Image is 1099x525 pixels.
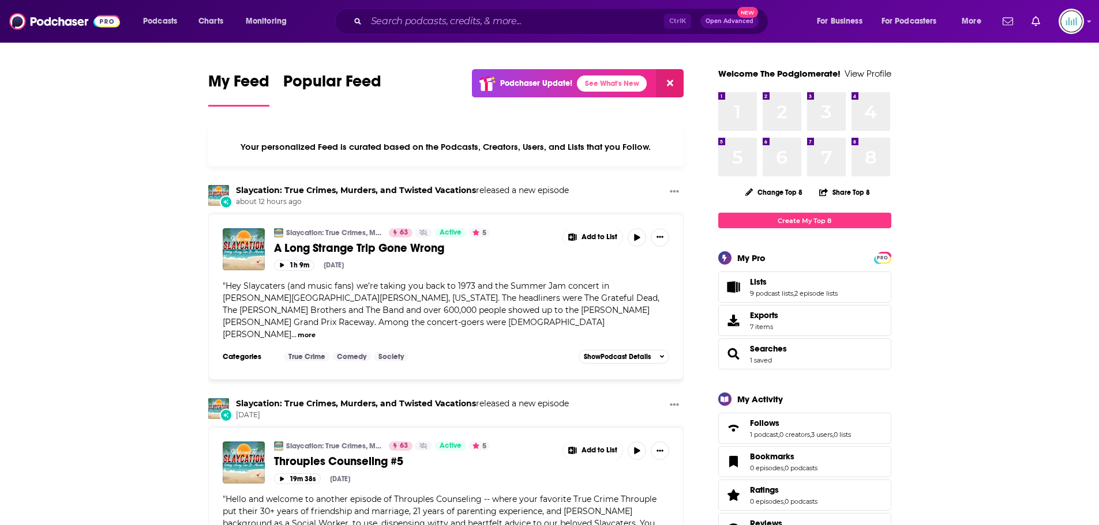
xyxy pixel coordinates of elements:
[750,464,783,472] a: 0 episodes
[274,441,283,451] img: Slaycation: True Crimes, Murders, and Twisted Vacations
[283,71,381,98] span: Popular Feed
[810,430,811,439] span: ,
[832,430,834,439] span: ,
[794,289,838,297] a: 2 episode lists
[785,497,817,505] a: 0 podcasts
[665,185,684,199] button: Show More Button
[874,12,954,31] button: open menu
[750,356,772,364] a: 1 saved
[236,410,569,420] span: [DATE]
[665,398,684,413] button: Show More Button
[809,12,877,31] button: open menu
[220,195,232,208] div: New Episode
[750,430,778,439] a: 1 podcast
[135,12,192,31] button: open menu
[845,68,891,79] a: View Profile
[882,13,937,29] span: For Podcasters
[246,13,287,29] span: Monitoring
[223,228,265,270] img: A Long Strange Trip Gone Wrong
[274,454,554,469] a: Throuples Counseling #5
[274,260,314,271] button: 1h 9m
[563,228,623,247] button: Show More Button
[236,185,476,195] a: Slaycation: True Crimes, Murders, and Twisted Vacations
[208,71,269,107] a: My Feed
[238,12,302,31] button: open menu
[785,464,817,472] a: 0 podcasts
[876,253,890,262] a: PRO
[750,343,787,354] a: Searches
[722,487,745,503] a: Ratings
[750,485,779,495] span: Ratings
[9,10,120,32] a: Podchaser - Follow, Share and Rate Podcasts
[208,127,684,167] div: Your personalized Feed is curated based on the Podcasts, Creators, Users, and Lists that you Follow.
[389,441,412,451] a: 63
[274,454,403,469] span: Throuples Counseling #5
[208,185,229,206] a: Slaycation: True Crimes, Murders, and Twisted Vacations
[737,7,758,18] span: New
[400,227,408,239] span: 63
[236,197,569,207] span: about 12 hours ago
[274,241,444,255] span: A Long Strange Trip Gone Wrong
[819,181,871,203] button: Share Top 8
[389,228,412,237] a: 63
[718,213,891,228] a: Create My Top 8
[330,475,350,483] div: [DATE]
[374,352,408,361] a: Society
[750,323,778,331] span: 7 items
[750,310,778,320] span: Exports
[500,78,572,88] p: Podchaser Update!
[563,441,623,460] button: Show More Button
[223,281,659,339] span: Hey Slaycaters (and music fans) we’re taking you back to 1973 and the Summer Jam concert in [PERS...
[876,254,890,262] span: PRO
[738,185,810,199] button: Change Top 8
[223,281,659,339] span: "
[440,440,462,452] span: Active
[750,277,767,287] span: Lists
[346,8,779,35] div: Search podcasts, credits, & more...
[779,430,810,439] a: 0 creators
[750,289,793,297] a: 9 podcast lists
[469,441,490,451] button: 5
[718,479,891,511] span: Ratings
[793,289,794,297] span: ,
[208,398,229,419] a: Slaycation: True Crimes, Murders, and Twisted Vacations
[435,441,466,451] a: Active
[274,228,283,237] img: Slaycation: True Crimes, Murders, and Twisted Vacations
[440,227,462,239] span: Active
[223,352,275,361] h3: Categories
[722,420,745,436] a: Follows
[750,418,779,428] span: Follows
[286,228,381,237] a: Slaycation: True Crimes, Murders, and Twisted Vacations
[220,409,232,421] div: New Episode
[651,441,669,460] button: Show More Button
[718,446,891,477] span: Bookmarks
[191,12,230,31] a: Charts
[291,329,297,339] span: ...
[1027,12,1045,31] a: Show notifications dropdown
[236,398,476,409] a: Slaycation: True Crimes, Murders, and Twisted Vacations
[700,14,759,28] button: Open AdvancedNew
[722,279,745,295] a: Lists
[954,12,996,31] button: open menu
[283,71,381,107] a: Popular Feed
[750,485,817,495] a: Ratings
[198,13,223,29] span: Charts
[582,233,617,241] span: Add to List
[223,441,265,484] img: Throuples Counseling #5
[236,398,569,409] h3: released a new episode
[722,346,745,362] a: Searches
[469,228,490,237] button: 5
[286,441,381,451] a: Slaycation: True Crimes, Murders, and Twisted Vacations
[783,497,785,505] span: ,
[236,185,569,196] h3: released a new episode
[750,418,851,428] a: Follows
[718,338,891,369] span: Searches
[366,12,664,31] input: Search podcasts, credits, & more...
[811,430,832,439] a: 3 users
